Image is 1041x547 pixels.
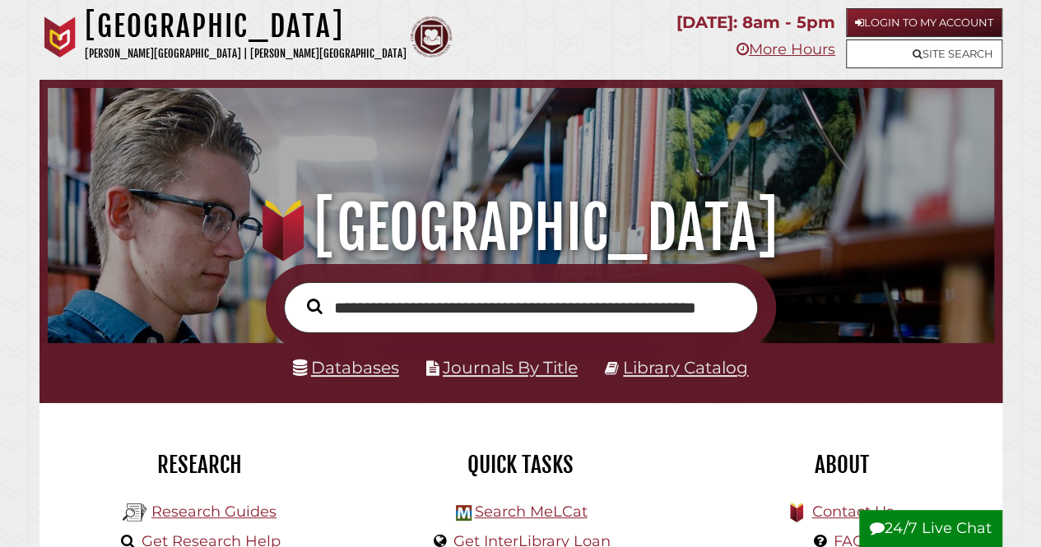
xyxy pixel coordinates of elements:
[40,16,81,58] img: Calvin University
[623,357,748,378] a: Library Catalog
[443,357,578,378] a: Journals By Title
[293,357,399,378] a: Databases
[85,44,407,63] p: [PERSON_NAME][GEOGRAPHIC_DATA] | [PERSON_NAME][GEOGRAPHIC_DATA]
[63,192,978,264] h1: [GEOGRAPHIC_DATA]
[299,294,331,318] button: Search
[151,503,277,521] a: Research Guides
[676,8,835,37] p: [DATE]: 8am - 5pm
[373,451,669,479] h2: Quick Tasks
[474,503,587,521] a: Search MeLCat
[456,505,472,521] img: Hekman Library Logo
[846,39,1002,68] a: Site Search
[123,500,147,525] img: Hekman Library Logo
[307,298,323,314] i: Search
[737,40,835,58] a: More Hours
[694,451,990,479] h2: About
[85,8,407,44] h1: [GEOGRAPHIC_DATA]
[846,8,1002,37] a: Login to My Account
[52,451,348,479] h2: Research
[411,16,452,58] img: Calvin Theological Seminary
[811,503,893,521] a: Contact Us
